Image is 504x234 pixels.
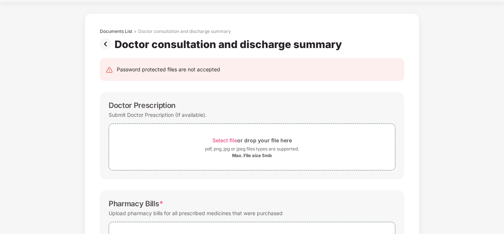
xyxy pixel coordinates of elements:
[117,65,220,74] div: Password protected files are not accepted
[106,66,113,74] img: svg+xml;base64,PHN2ZyB4bWxucz0iaHR0cDovL3d3dy53My5vcmcvMjAwMC9zdmciIHdpZHRoPSIyNCIgaGVpZ2h0PSIyNC...
[109,101,176,110] div: Doctor Prescription
[109,110,207,120] div: Submit Doctor Prescription (If available).
[232,153,272,159] div: Max. File size 5mb
[138,28,231,34] div: Doctor consultation and discharge summary
[100,28,132,34] div: Documents List
[109,208,283,218] div: Upload pharmacy bills for all prescribed medicines that were purchased
[109,199,163,208] div: Pharmacy Bills
[212,137,237,143] span: Select file
[205,145,299,153] div: pdf, png, jpg or jpeg files types are supported.
[212,135,292,145] div: or drop your file here
[109,129,395,165] span: Select fileor drop your file herepdf, png, jpg or jpeg files types are supported.Max. File size 5mb
[115,38,345,51] div: Doctor consultation and discharge summary
[100,38,115,50] img: svg+xml;base64,PHN2ZyBpZD0iUHJldi0zMngzMiIgeG1sbnM9Imh0dHA6Ly93d3cudzMub3JnLzIwMDAvc3ZnIiB3aWR0aD...
[134,28,137,34] div: >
